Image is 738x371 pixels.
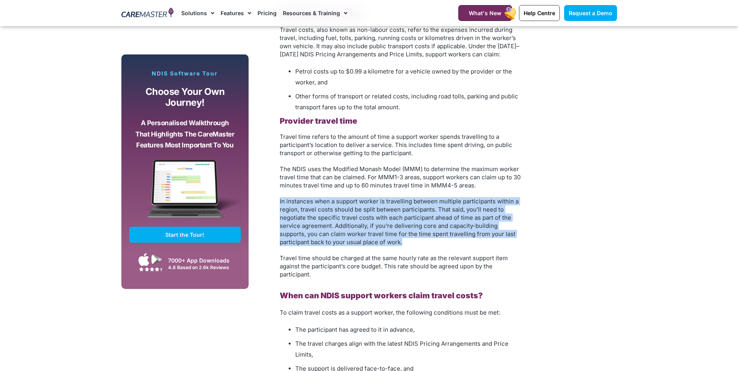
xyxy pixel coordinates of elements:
p: NDIS Software Tour [129,70,241,77]
span: Request a Demo [569,10,612,16]
a: What's New [458,5,512,21]
a: Request a Demo [564,5,617,21]
span: Travel time refers to the amount of time a support worker spends travelling to a participant’s lo... [280,133,512,157]
p: Choose your own journey! [135,86,235,108]
span: The participant has agreed to it in advance, [295,326,415,333]
span: Travel costs, also known as non-labour costs, refer to the expenses incurred during travel, inclu... [280,26,519,58]
img: Google Play Store App Review Stars [139,267,162,271]
span: Other forms of transport or related costs, including road tolls, parking and public transport far... [295,93,518,111]
span: To claim travel costs as a support worker, the following conditions must be met: [280,309,500,316]
img: Apple App Store Icon [138,253,149,266]
span: Petrol costs up to $0.99 a kilometre for a vehicle owned by the provider or the worker, and [295,68,512,86]
p: A personalised walkthrough that highlights the CareMaster features most important to you [135,117,235,151]
span: The NDIS uses the Modified Monash Model (MMM) to determine the maximum worker travel time that ca... [280,165,521,189]
div: 7000+ App Downloads [168,256,237,264]
img: Google Play App Icon [151,254,162,265]
span: The travel charges align with the latest NDIS Pricing Arrangements and Price Limits, [295,340,508,358]
a: Start the Tour! [129,227,241,243]
a: Help Centre [519,5,560,21]
span: What's New [469,10,501,16]
span: Start the Tour! [165,231,204,238]
img: CareMaster Software Mockup on Screen [129,160,241,227]
div: 4.6 Based on 2.6k Reviews [168,264,237,270]
span: Travel time should be charged at the same hourly rate as the relevant support item against the pa... [280,254,508,278]
span: Help Centre [524,10,555,16]
b: Provider travel time [280,116,357,126]
img: CareMaster Logo [121,7,174,19]
span: In instances when a support worker is travelling between multiple participants within a region, t... [280,198,519,246]
b: When can NDIS support workers claim travel costs? [280,291,483,300]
